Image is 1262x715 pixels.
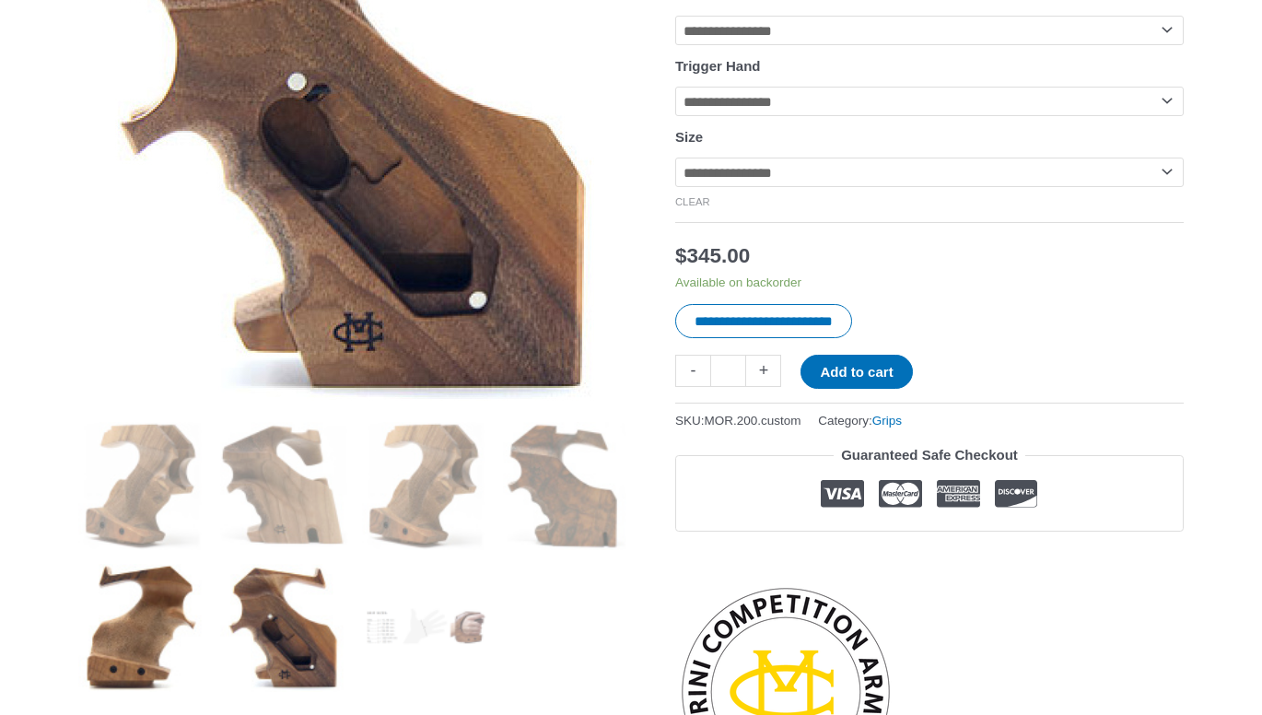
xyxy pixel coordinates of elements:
[675,244,750,267] bdi: 345.00
[675,58,761,74] label: Trigger Hand
[710,355,746,387] input: Product quantity
[220,422,348,550] img: Morini AirPistol Grip - Image 2
[675,244,687,267] span: $
[675,409,801,432] span: SKU:
[362,422,490,550] img: Morini AirPistol Grip
[362,564,490,692] img: Morini AirPistol Grip - Image 7
[818,409,902,432] span: Category:
[675,355,710,387] a: -
[220,564,348,692] img: Morini AirPistol Grip - Image 6
[675,129,703,145] label: Size
[675,545,1184,568] iframe: Customer reviews powered by Trustpilot
[746,355,781,387] a: +
[675,196,710,207] a: Clear options
[834,442,1025,468] legend: Guaranteed Safe Checkout
[78,564,206,692] img: Morini AirPistol Grip - Image 5
[78,422,206,550] img: Morini AirPistol Grip
[705,414,801,428] span: MOR.200.custom
[800,355,912,389] button: Add to cart
[872,414,902,428] a: Grips
[675,275,1184,291] p: Available on backorder
[503,422,631,550] img: Morini AirPistol Grip - Image 4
